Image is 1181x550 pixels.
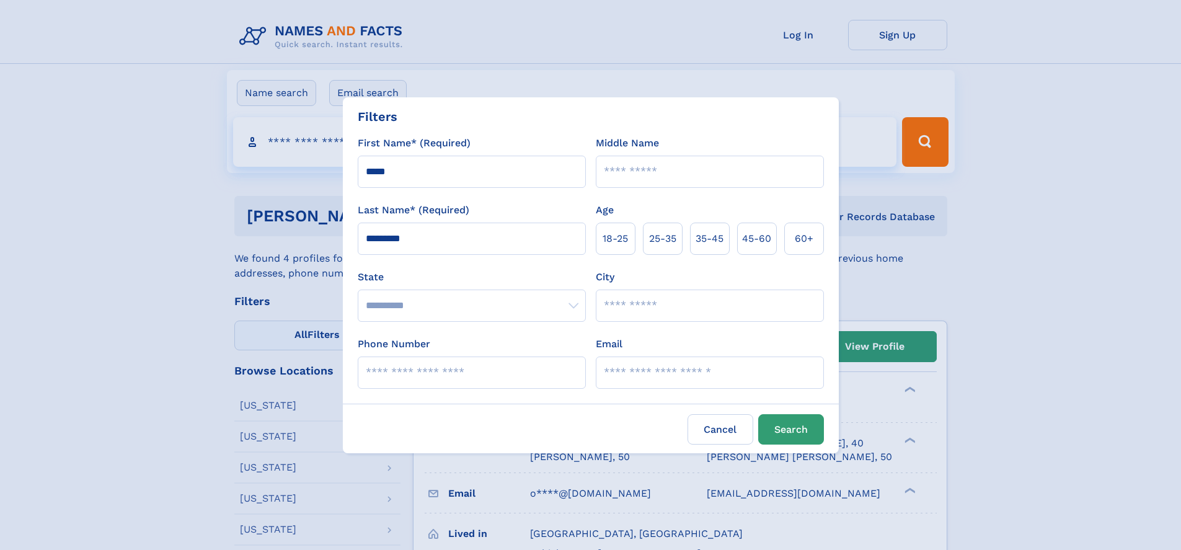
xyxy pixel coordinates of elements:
[596,136,659,151] label: Middle Name
[649,231,676,246] span: 25‑35
[742,231,771,246] span: 45‑60
[795,231,813,246] span: 60+
[358,136,471,151] label: First Name* (Required)
[696,231,723,246] span: 35‑45
[358,203,469,218] label: Last Name* (Required)
[603,231,628,246] span: 18‑25
[758,414,824,445] button: Search
[358,107,397,126] div: Filters
[358,270,586,285] label: State
[596,203,614,218] label: Age
[688,414,753,445] label: Cancel
[596,337,622,352] label: Email
[358,337,430,352] label: Phone Number
[596,270,614,285] label: City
